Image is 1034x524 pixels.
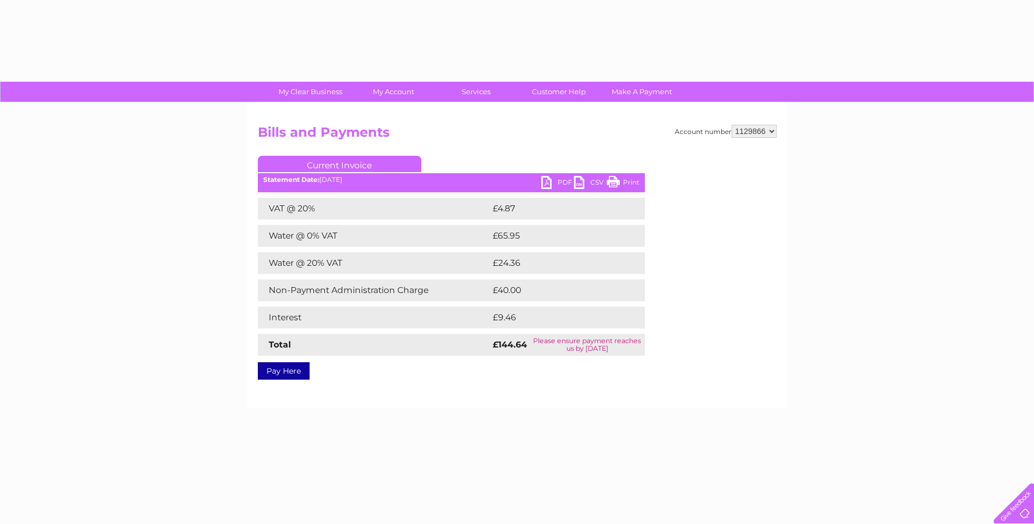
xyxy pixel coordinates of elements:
a: Make A Payment [597,82,687,102]
td: Water @ 0% VAT [258,225,490,247]
a: Customer Help [514,82,604,102]
a: Services [431,82,521,102]
td: £40.00 [490,279,624,301]
div: [DATE] [258,176,645,184]
a: Pay Here [258,362,310,380]
strong: £144.64 [493,339,527,350]
td: Non-Payment Administration Charge [258,279,490,301]
a: Current Invoice [258,156,421,172]
td: £4.87 [490,198,619,220]
td: £65.95 [490,225,622,247]
div: Account number [675,125,777,138]
td: VAT @ 20% [258,198,490,220]
td: Interest [258,307,490,328]
td: Water @ 20% VAT [258,252,490,274]
a: Print [607,176,639,192]
strong: Total [269,339,291,350]
td: £24.36 [490,252,623,274]
td: Please ensure payment reaches us by [DATE] [530,334,644,356]
h2: Bills and Payments [258,125,777,145]
a: PDF [541,176,574,192]
b: Statement Date: [263,175,319,184]
a: My Account [348,82,438,102]
td: £9.46 [490,307,620,328]
a: My Clear Business [265,82,355,102]
a: CSV [574,176,607,192]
